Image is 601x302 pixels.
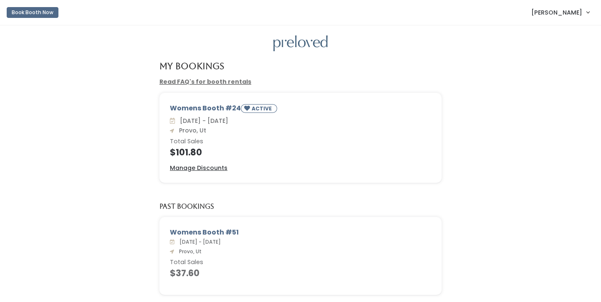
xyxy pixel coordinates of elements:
[176,238,221,245] span: [DATE] - [DATE]
[170,227,431,237] div: Womens Booth #51
[170,164,227,172] u: Manage Discounts
[176,126,206,135] span: Provo, Ut
[159,77,251,86] a: Read FAQ's for booth rentals
[252,105,273,112] small: ACTIVE
[7,7,58,18] button: Book Booth Now
[273,35,328,52] img: preloved logo
[177,117,228,125] span: [DATE] - [DATE]
[176,248,202,255] span: Provo, Ut
[170,147,431,157] h4: $101.80
[170,259,431,266] h6: Total Sales
[531,8,582,17] span: [PERSON_NAME]
[523,3,598,21] a: [PERSON_NAME]
[159,203,214,210] h5: Past Bookings
[170,138,431,145] h6: Total Sales
[170,268,431,278] h4: $37.60
[170,164,227,172] a: Manage Discounts
[159,61,224,71] h4: My Bookings
[7,3,58,22] a: Book Booth Now
[170,103,431,116] div: Womens Booth #24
